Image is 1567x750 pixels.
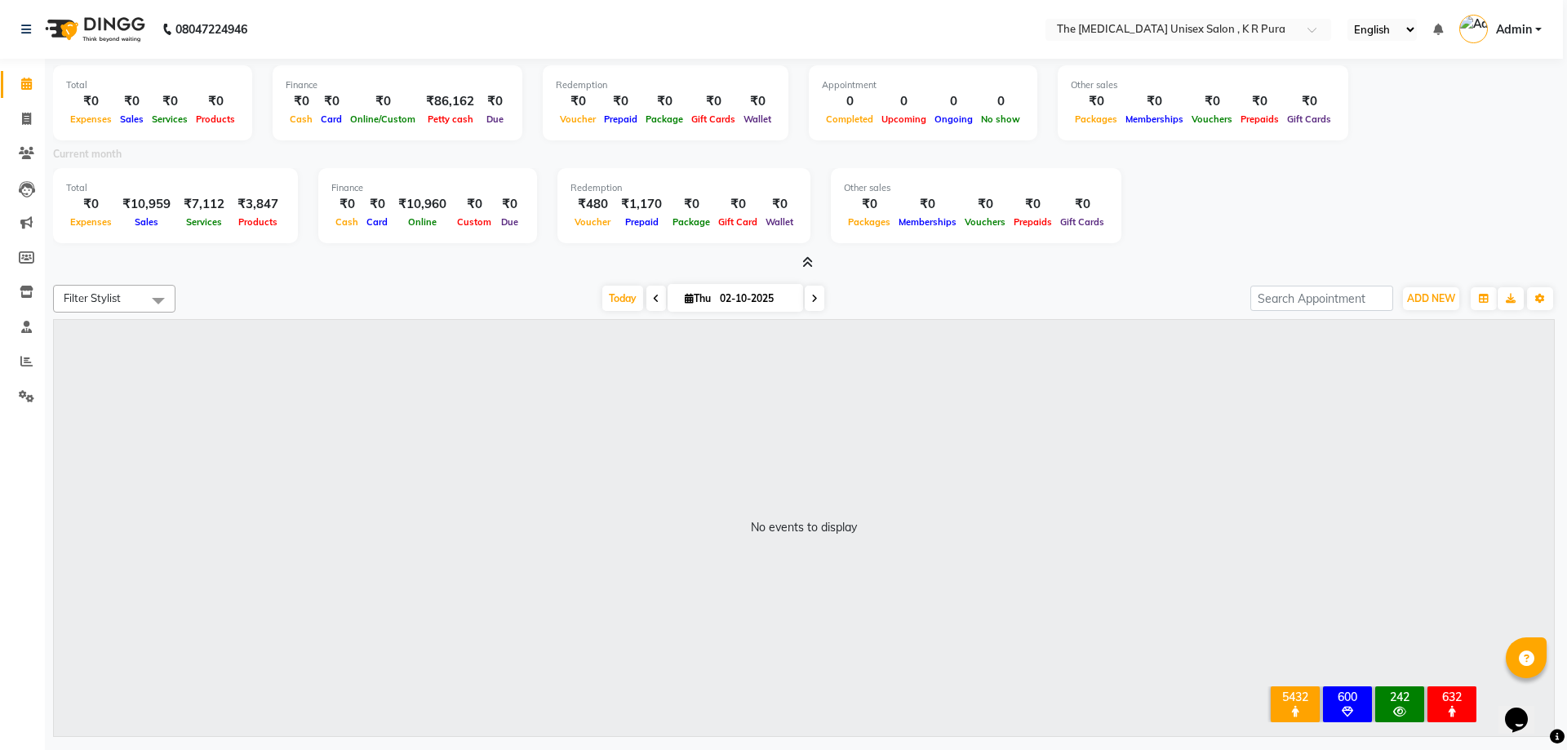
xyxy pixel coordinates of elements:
[961,216,1010,228] span: Vouchers
[1236,92,1283,111] div: ₹0
[894,216,961,228] span: Memberships
[961,195,1010,214] div: ₹0
[362,216,392,228] span: Card
[116,113,148,125] span: Sales
[621,216,663,228] span: Prepaid
[844,195,894,214] div: ₹0
[38,7,149,52] img: logo
[175,7,247,52] b: 08047224946
[1283,113,1335,125] span: Gift Cards
[495,195,524,214] div: ₹0
[1187,92,1236,111] div: ₹0
[641,113,687,125] span: Package
[681,292,715,304] span: Thu
[1010,195,1056,214] div: ₹0
[556,113,600,125] span: Voucher
[1274,690,1316,704] div: 5432
[177,195,231,214] div: ₹7,112
[192,92,239,111] div: ₹0
[1071,113,1121,125] span: Packages
[1071,78,1335,92] div: Other sales
[556,92,600,111] div: ₹0
[687,113,739,125] span: Gift Cards
[331,216,362,228] span: Cash
[641,92,687,111] div: ₹0
[1056,216,1108,228] span: Gift Cards
[346,113,419,125] span: Online/Custom
[424,113,477,125] span: Petty cash
[362,195,392,214] div: ₹0
[877,113,930,125] span: Upcoming
[116,92,148,111] div: ₹0
[556,78,775,92] div: Redemption
[1187,113,1236,125] span: Vouchers
[930,113,977,125] span: Ongoing
[317,113,346,125] span: Card
[615,195,668,214] div: ₹1,170
[116,195,177,214] div: ₹10,959
[822,92,877,111] div: 0
[1378,690,1421,704] div: 242
[1498,685,1551,734] iframe: chat widget
[1010,216,1056,228] span: Prepaids
[1283,92,1335,111] div: ₹0
[570,216,615,228] span: Voucher
[1431,690,1473,704] div: 632
[482,113,508,125] span: Due
[192,113,239,125] span: Products
[1056,195,1108,214] div: ₹0
[668,195,714,214] div: ₹0
[66,216,116,228] span: Expenses
[1250,286,1393,311] input: Search Appointment
[600,92,641,111] div: ₹0
[317,92,346,111] div: ₹0
[64,291,121,304] span: Filter Stylist
[822,78,1024,92] div: Appointment
[761,216,797,228] span: Wallet
[497,216,522,228] span: Due
[1121,113,1187,125] span: Memberships
[751,519,857,536] div: No events to display
[66,78,239,92] div: Total
[481,92,509,111] div: ₹0
[148,113,192,125] span: Services
[1407,292,1455,304] span: ADD NEW
[668,216,714,228] span: Package
[286,78,509,92] div: Finance
[739,113,775,125] span: Wallet
[1236,113,1283,125] span: Prepaids
[66,113,116,125] span: Expenses
[687,92,739,111] div: ₹0
[602,286,643,311] span: Today
[1121,92,1187,111] div: ₹0
[894,195,961,214] div: ₹0
[392,195,453,214] div: ₹10,960
[286,113,317,125] span: Cash
[715,286,797,311] input: 2025-10-02
[131,216,162,228] span: Sales
[714,216,761,228] span: Gift Card
[739,92,775,111] div: ₹0
[1326,690,1369,704] div: 600
[404,216,441,228] span: Online
[453,195,495,214] div: ₹0
[182,216,226,228] span: Services
[453,216,495,228] span: Custom
[977,92,1024,111] div: 0
[844,216,894,228] span: Packages
[331,181,524,195] div: Finance
[977,113,1024,125] span: No show
[231,195,285,214] div: ₹3,847
[570,181,797,195] div: Redemption
[66,181,285,195] div: Total
[930,92,977,111] div: 0
[419,92,481,111] div: ₹86,162
[53,147,122,162] label: Current month
[66,92,116,111] div: ₹0
[714,195,761,214] div: ₹0
[66,195,116,214] div: ₹0
[570,195,615,214] div: ₹480
[286,92,317,111] div: ₹0
[877,92,930,111] div: 0
[600,113,641,125] span: Prepaid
